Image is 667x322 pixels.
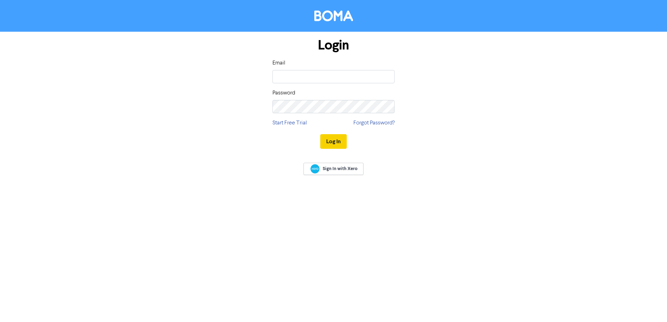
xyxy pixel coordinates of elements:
[303,163,364,175] a: Sign In with Xero
[323,166,358,172] span: Sign In with Xero
[314,10,353,21] img: BOMA Logo
[272,89,295,97] label: Password
[579,247,667,322] iframe: Chat Widget
[272,119,307,127] a: Start Free Trial
[353,119,395,127] a: Forgot Password?
[310,164,320,174] img: Xero logo
[272,59,285,67] label: Email
[272,37,395,53] h1: Login
[320,134,347,149] button: Log In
